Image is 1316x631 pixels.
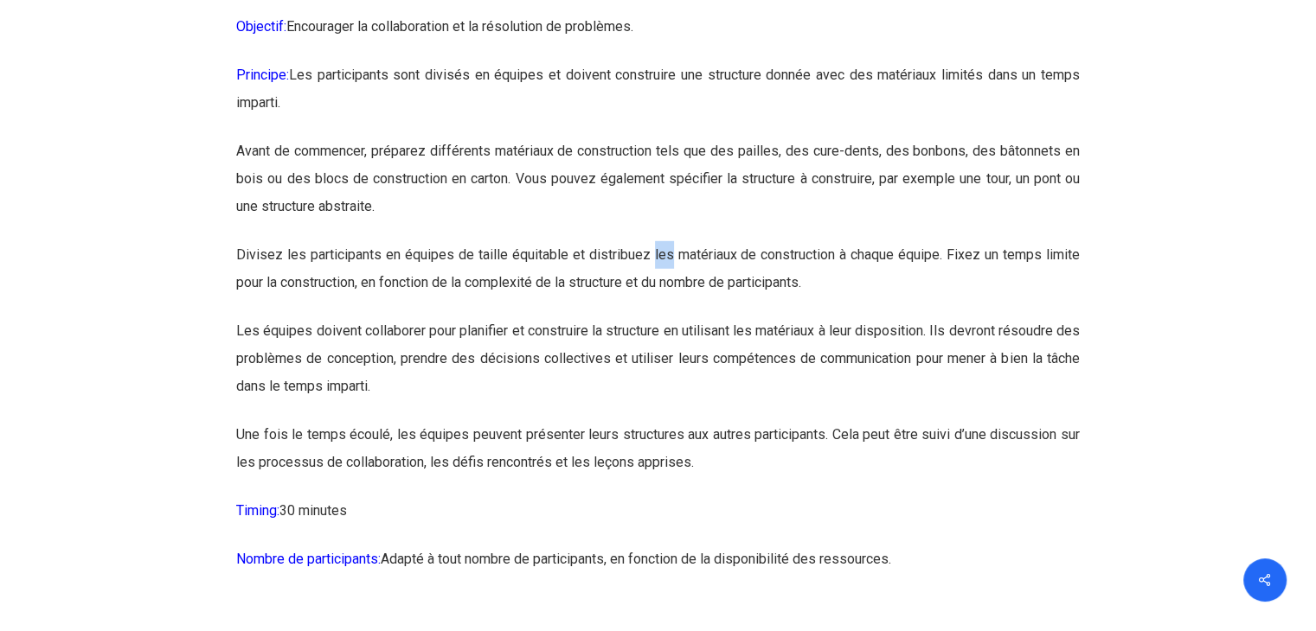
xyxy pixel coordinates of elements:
[236,421,1080,497] p: Une fois le temps écoulé, les équipes peuvent présenter leurs structures aux autres participants....
[236,61,1080,137] p: Les participants sont divisés en équipes et doivent construire une structure donnée avec des maté...
[236,545,1080,594] p: Adapté à tout nombre de participants, en fonction de la disponibilité des ressources.
[236,502,279,519] span: Timing:
[236,317,1080,421] p: Les équipes doivent collaborer pour planifier et construire la structure en utilisant les matéria...
[236,67,289,83] span: Principe:
[236,18,286,35] span: Objectif:
[236,241,1080,317] p: Divisez les participants en équipes de taille équitable et distribuez les matériaux de constructi...
[236,551,381,567] span: Nombre de participants:
[236,13,1080,61] p: Encourager la collaboration et la résolution de problèmes.
[236,137,1080,241] p: Avant de commencer, préparez différents matériaux de construction tels que des pailles, des cure-...
[236,497,1080,545] p: 30 minutes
